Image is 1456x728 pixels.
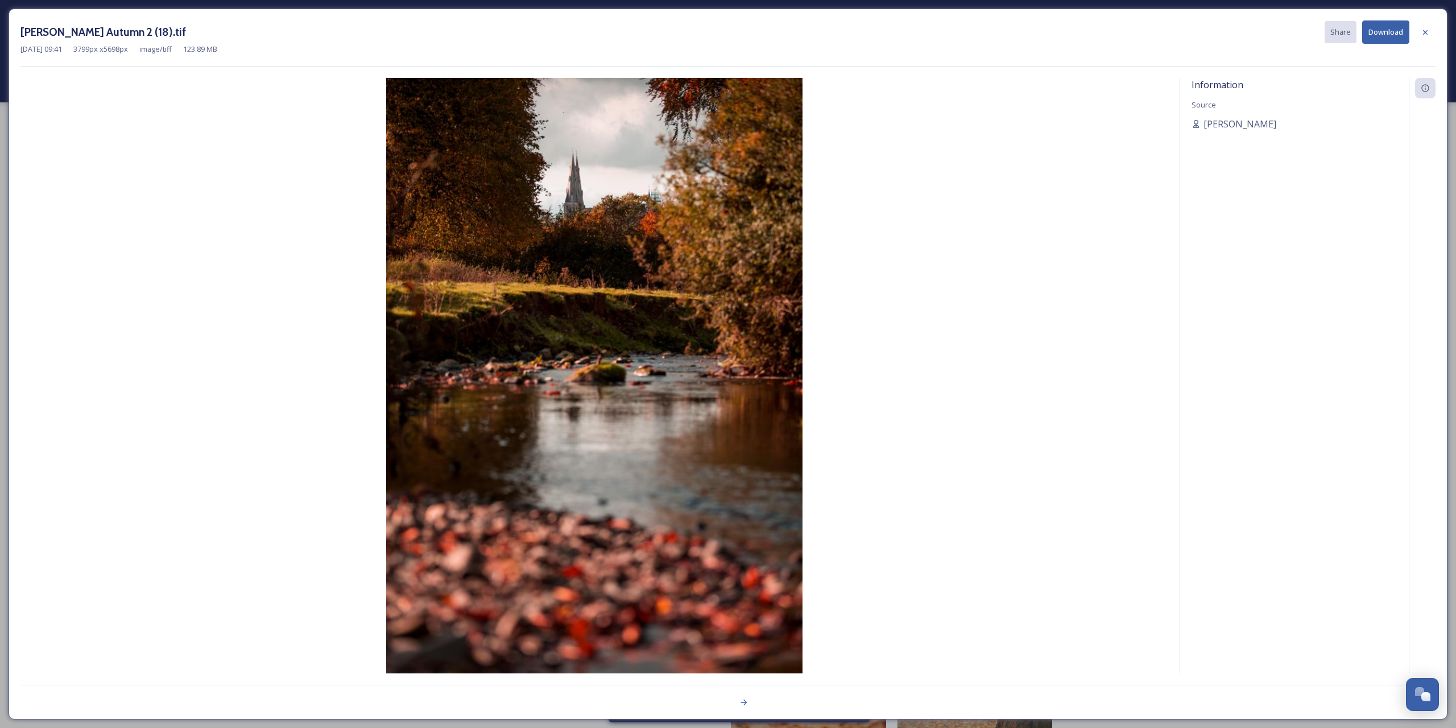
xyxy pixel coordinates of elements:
button: Share [1325,21,1356,43]
span: [PERSON_NAME] [1203,117,1276,131]
span: Source [1192,100,1216,110]
button: Download [1362,20,1409,44]
span: 3799 px x 5698 px [73,44,128,55]
h3: [PERSON_NAME] Autumn 2 (18).tif [20,24,186,40]
span: [DATE] 09:41 [20,44,62,55]
img: Patrick%2520Hughes%2520Autumn%25202%2520%2520%2818%29.tif [20,78,1168,704]
button: Open Chat [1406,678,1439,711]
span: image/tiff [139,44,172,55]
span: 123.89 MB [183,44,217,55]
span: Information [1192,78,1243,91]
